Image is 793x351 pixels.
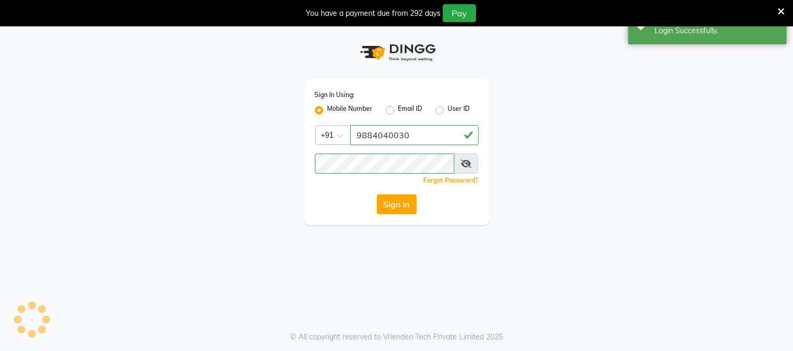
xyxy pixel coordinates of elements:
[443,4,476,22] button: Pay
[328,104,373,117] label: Mobile Number
[354,37,439,68] img: logo1.svg
[315,90,355,100] label: Sign In Using:
[315,154,455,174] input: Username
[306,8,441,19] div: You have a payment due from 292 days
[350,125,479,145] input: Username
[377,194,417,214] button: Sign In
[655,25,779,36] div: Login Successfully.
[424,176,479,184] a: Forgot Password?
[448,104,470,117] label: User ID
[398,104,423,117] label: Email ID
